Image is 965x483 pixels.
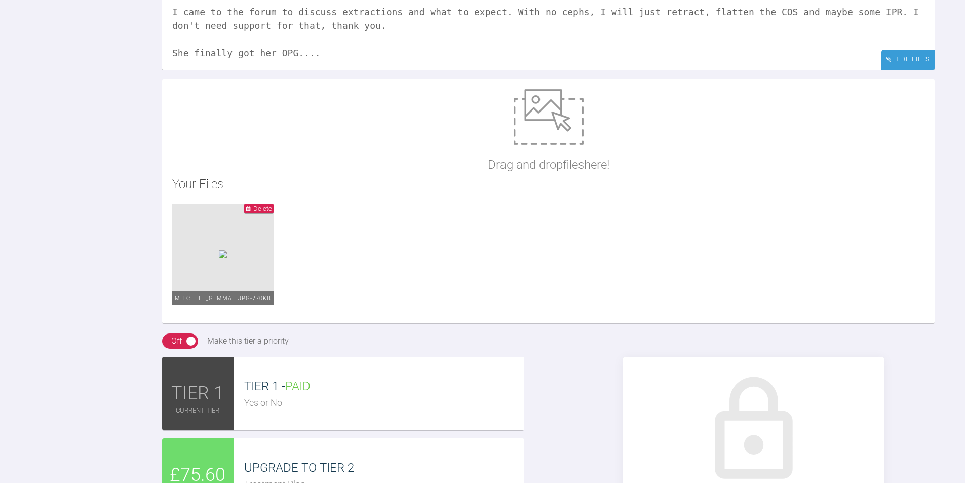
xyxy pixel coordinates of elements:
p: Drag and drop files here! [488,155,609,174]
span: UPGRADE TO TIER 2 [244,461,354,475]
span: TIER 1 [171,379,224,408]
div: Yes or No [244,396,524,411]
span: PAID [285,379,311,393]
div: Off [171,335,182,348]
div: Make this tier a priority [207,335,289,348]
h2: Your Files [172,174,924,194]
span: TIER 1 - [244,379,311,393]
span: Delete [253,205,272,212]
div: Hide Files [881,50,935,69]
img: 486a35ec-e988-4976-9b86-5f0d69701938 [219,250,227,258]
span: Mitchell_Gemma….jpg - 770KB [175,295,271,302]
